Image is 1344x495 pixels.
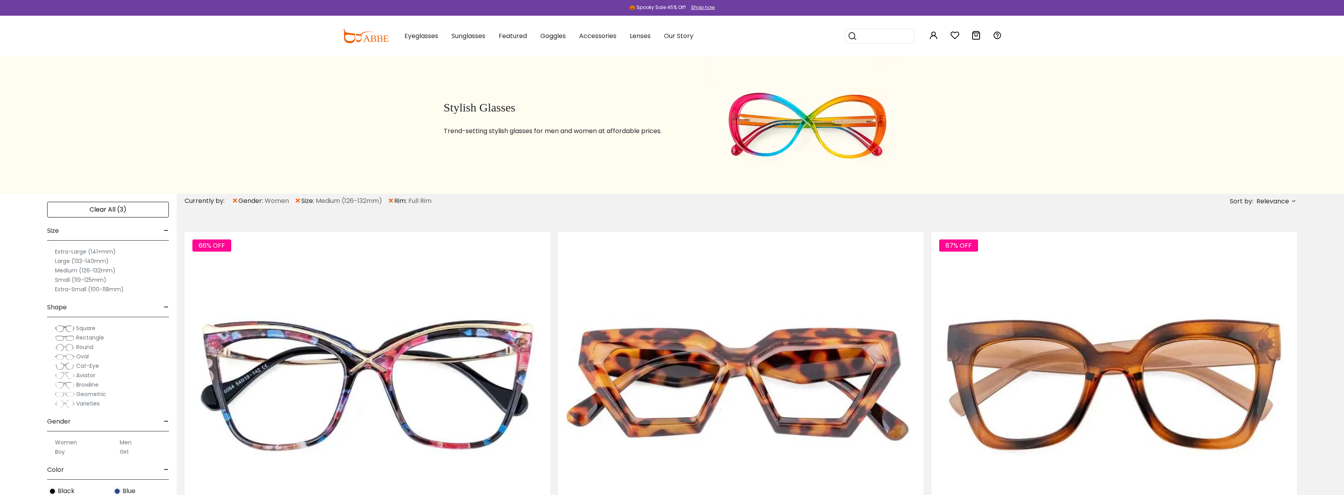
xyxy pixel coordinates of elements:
[76,371,95,379] span: Aviator
[394,196,408,206] span: rim:
[55,343,75,351] img: Round.png
[55,438,77,447] label: Women
[47,298,67,317] span: Shape
[238,196,265,206] span: gender:
[691,4,715,11] div: Shop now
[579,31,616,40] span: Accessories
[47,412,71,431] span: Gender
[629,4,686,11] div: 🎃 Spooky Sale 45% Off!
[687,4,715,11] a: Shop now
[76,381,99,389] span: Browline
[164,298,169,317] span: -
[499,31,527,40] span: Featured
[164,460,169,479] span: -
[47,460,64,479] span: Color
[185,194,232,208] div: Currently by:
[55,362,75,370] img: Cat-Eye.png
[55,266,115,275] label: Medium (126-132mm)
[76,353,89,360] span: Oval
[55,325,75,332] img: Square.png
[76,362,99,370] span: Cat-Eye
[192,239,231,252] span: 66% OFF
[55,391,75,398] img: Geometric.png
[452,31,485,40] span: Sunglasses
[444,100,688,115] h1: Stylish Glasses
[316,196,382,206] span: Medium (126-132mm)
[55,247,116,256] label: Extra-Large (141+mm)
[404,31,438,40] span: Eyeglasses
[76,324,95,332] span: Square
[630,31,651,40] span: Lenses
[444,126,688,136] p: Trend-setting stylish glasses for men and women at affordable prices.
[120,438,132,447] label: Men
[164,221,169,240] span: -
[664,31,693,40] span: Our Story
[55,334,75,342] img: Rectangle.png
[1256,194,1289,208] span: Relevance
[47,202,169,217] div: Clear All (3)
[707,57,907,194] img: stylish glasses
[76,334,104,342] span: Rectangle
[76,390,106,398] span: Geometric
[939,239,978,252] span: 87% OFF
[301,196,316,206] span: size:
[164,412,169,431] span: -
[55,353,75,361] img: Oval.png
[55,381,75,389] img: Browline.png
[76,400,100,407] span: Varieties
[232,194,238,208] span: ×
[55,285,124,294] label: Extra-Small (100-118mm)
[55,372,75,380] img: Aviator.png
[55,400,75,408] img: Varieties.png
[294,194,301,208] span: ×
[1230,197,1253,206] span: Sort by:
[408,196,432,206] span: Full Rim
[76,343,93,351] span: Round
[55,275,106,285] label: Small (119-125mm)
[265,196,289,206] span: Women
[342,29,389,43] img: abbeglasses.com
[388,194,394,208] span: ×
[120,447,128,457] label: Girl
[113,488,121,495] img: Blue
[55,256,109,266] label: Large (133-140mm)
[47,221,59,240] span: Size
[540,31,566,40] span: Goggles
[49,488,56,495] img: Black
[55,447,65,457] label: Boy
